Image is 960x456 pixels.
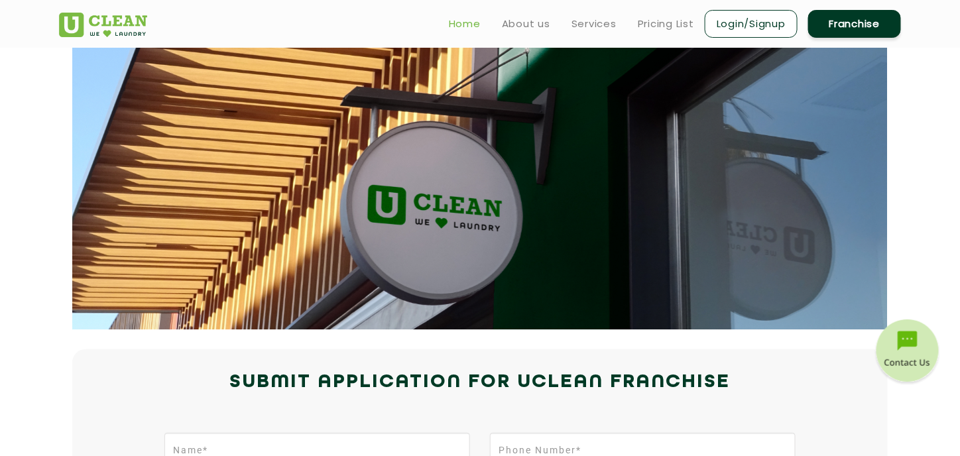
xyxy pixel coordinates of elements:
[638,16,694,32] a: Pricing List
[59,13,147,37] img: UClean Laundry and Dry Cleaning
[571,16,617,32] a: Services
[808,10,901,38] a: Franchise
[449,16,481,32] a: Home
[59,367,901,398] h2: Submit Application for UCLEAN FRANCHISE
[502,16,550,32] a: About us
[874,319,941,386] img: contact-btn
[705,10,798,38] a: Login/Signup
